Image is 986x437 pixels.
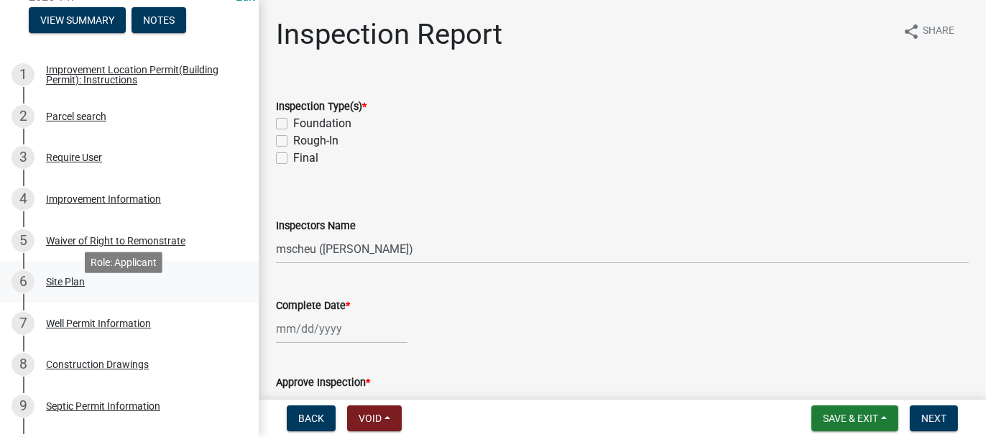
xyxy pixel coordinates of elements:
div: 7 [11,312,34,335]
button: View Summary [29,7,126,33]
span: Share [923,23,954,40]
span: Void [359,413,382,424]
span: Next [921,413,946,424]
div: 3 [11,146,34,169]
div: Construction Drawings [46,359,149,369]
label: Approve Inspection [276,378,370,388]
div: Well Permit Information [46,318,151,328]
button: Back [287,405,336,431]
div: Require User [46,152,102,162]
label: Foundation [293,115,351,132]
div: Site Plan [46,277,85,287]
div: 1 [11,63,34,86]
div: Waiver of Right to Remonstrate [46,236,185,246]
wm-modal-confirm: Notes [132,16,186,27]
button: Next [910,405,958,431]
div: 5 [11,229,34,252]
label: Inspection Type(s) [276,102,367,112]
div: 4 [11,188,34,211]
wm-modal-confirm: Summary [29,16,126,27]
span: Back [298,413,324,424]
span: Save & Exit [823,413,878,424]
div: 8 [11,353,34,376]
label: Final [293,149,318,167]
i: share [903,23,920,40]
div: Improvement Information [46,194,161,204]
div: Parcel search [46,111,106,121]
div: Septic Permit Information [46,401,160,411]
div: Improvement Location Permit(Building Permit): Instructions [46,65,236,85]
label: Complete Date [276,301,350,311]
button: Notes [132,7,186,33]
label: Yes [293,391,311,408]
button: shareShare [891,17,966,45]
div: Role: Applicant [85,252,162,272]
button: Save & Exit [811,405,898,431]
div: 6 [11,270,34,293]
button: Void [347,405,402,431]
div: 9 [11,395,34,418]
div: 2 [11,105,34,128]
input: mm/dd/yyyy [276,314,407,344]
label: Rough-In [293,132,338,149]
label: Inspectors Name [276,221,356,231]
h1: Inspection Report [276,17,502,52]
